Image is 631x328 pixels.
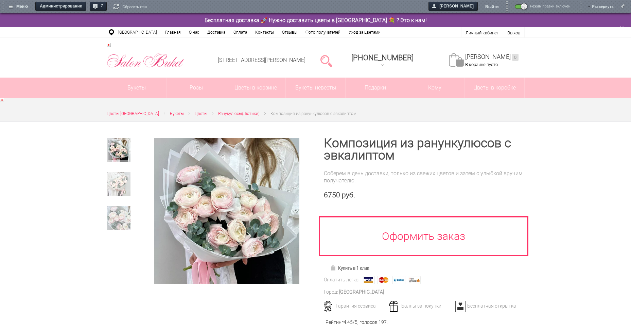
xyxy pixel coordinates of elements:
div: Гарантия сервиса [321,303,388,309]
a: Букеты невесты [286,78,345,98]
a: Купить в 1 клик [327,263,372,273]
a: Фото получателей [301,27,345,37]
a: [PERSON_NAME] [428,2,478,12]
span: Цветы [195,111,207,116]
a: Выход [507,30,520,35]
a: Цветы в корзине [226,78,286,98]
img: Яндекс Деньги [408,276,421,284]
div: Баллы за покупки [387,303,454,309]
a: Администрирование [35,2,86,12]
div: Двойной щелчок - Редактировать пункты меню. [347,51,418,70]
div: Оплатить легко: [324,276,360,283]
span: Кому [405,78,465,98]
img: Композиция из ранункулюсов с эвкалиптом [154,138,299,283]
a: Цветы [195,110,207,117]
a: [PHONE_NUMBER] [347,51,418,70]
span: Меню [6,2,32,12]
span: Цветы [GEOGRAPHIC_DATA] [107,111,159,116]
span: Режим правки [530,4,555,12]
span: Композиция из ранункулюсов с эвкалиптом [270,111,356,116]
a: Розы [166,78,226,98]
img: MasterCard [377,276,390,284]
img: Купить в 1 клик [330,265,338,270]
a: Оплата [229,27,251,37]
span: включен [556,4,573,8]
a: Букеты [170,110,184,117]
a: [STREET_ADDRESS][PERSON_NAME] [218,57,305,63]
span: Ранукулюсы(Лютики) [218,111,260,116]
div: Двойной щелчок - Редактировать параметры компонента [461,27,525,37]
span: [PERSON_NAME] [430,2,478,11]
div: Двойной щелчок - Редактировать область как text [107,17,525,24]
ul: Двойной щелчок - Редактировать пункты меню [107,27,385,37]
a: Цветы [GEOGRAPHIC_DATA] [107,110,159,117]
a: Выйти [485,2,499,12]
div: Рейтинг /5, голосов: . [326,319,388,326]
a: Доставка [203,27,229,37]
a: Отзывы [278,27,301,37]
a: Уход за цветами [345,27,385,37]
a: Развернуть [592,2,614,11]
a: О нас [185,27,203,37]
span: 7 [98,2,107,12]
a: 7 [90,2,107,12]
a: Сбросить кеш [113,4,147,11]
a: [GEOGRAPHIC_DATA] [114,27,161,37]
span: Букеты [170,111,184,116]
a: Подарки [346,78,405,98]
a: Букеты [107,78,166,98]
img: Visa [362,276,375,284]
a: Главная [161,27,185,37]
a: Меню [5,2,32,12]
a: Контакты [251,27,278,37]
div: [GEOGRAPHIC_DATA] [339,289,384,296]
div: Город: [324,289,338,296]
div: 6750 руб. [324,191,525,199]
a: Ранукулюсы(Лютики) [218,110,260,117]
div: Бесплатная открытка [453,303,520,309]
a: Увеличить [146,138,308,283]
span: 197 [379,319,387,325]
a: Личный кабинет [466,30,499,35]
ins: 0 [512,54,519,61]
div: Двойной щелчок - Редактировать как text [107,43,185,78]
span: Развернуть [592,2,614,8]
h1: Композиция из ранункулюсов с эвкалиптом [324,137,525,162]
span: В корзине пусто [465,62,498,67]
span: Сбросить кеш [122,4,147,10]
span: [PHONE_NUMBER] [351,53,414,62]
span: Администрирование [36,2,86,12]
div: Двойной щелчок - Редактировать параметры компонента [448,43,519,78]
a: Цветы в коробке [465,78,524,98]
span: 4.45 [344,319,353,325]
a: Оформить заказ [319,216,529,256]
img: Цветы Нижний Новгород [107,52,185,69]
a: [PERSON_NAME] [465,53,519,61]
div: Соберем в день доставки, только из свежих цветов и затем с улыбкой вручим получателю. [324,170,525,184]
a: Режим правкивключен [514,4,573,12]
img: Webmoney [392,276,405,284]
